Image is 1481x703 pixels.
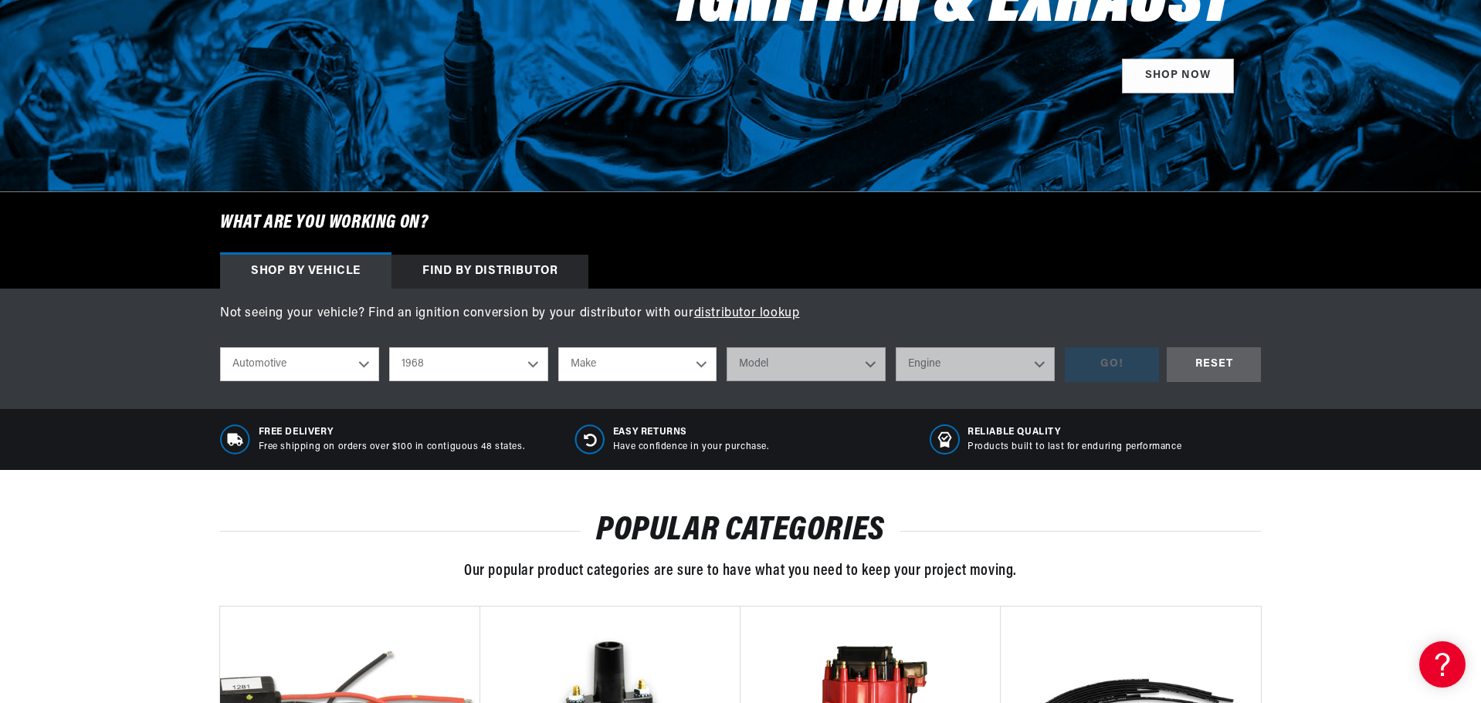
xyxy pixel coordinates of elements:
a: SHOP NOW [1122,59,1234,93]
div: Find by Distributor [391,255,588,289]
select: Model [727,347,886,381]
select: Year [389,347,548,381]
p: Not seeing your vehicle? Find an ignition conversion by your distributor with our [220,304,1261,324]
h6: What are you working on? [181,192,1300,254]
select: Engine [896,347,1055,381]
span: Easy Returns [613,426,769,439]
div: RESET [1167,347,1261,382]
p: Have confidence in your purchase. [613,441,769,454]
span: RELIABLE QUALITY [968,426,1181,439]
p: Free shipping on orders over $100 in contiguous 48 states. [259,441,525,454]
div: Shop by vehicle [220,255,391,289]
a: distributor lookup [694,307,800,319]
p: Products built to last for enduring performance [968,441,1181,454]
span: Free Delivery [259,426,525,439]
select: Make [558,347,717,381]
select: Ride Type [220,347,379,381]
